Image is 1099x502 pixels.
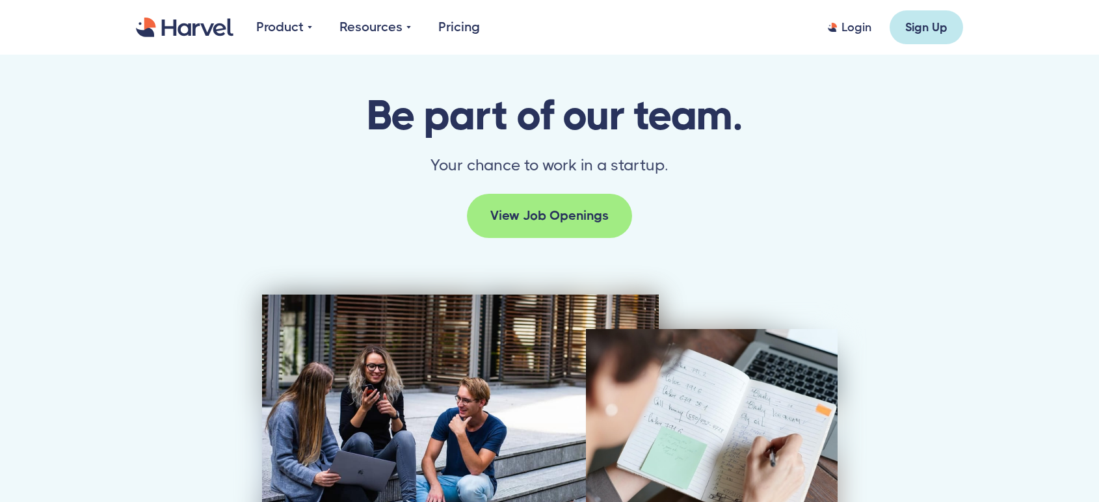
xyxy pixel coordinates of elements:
div: Resources [339,18,403,37]
a: Login [828,20,871,35]
h1: Be part of our team. [366,95,742,137]
div: Sign Up [905,20,947,35]
div: View Job Openings [490,206,609,226]
div: Product [256,18,312,37]
div: Resources [339,18,411,37]
a: Pricing [438,18,480,37]
div: Product [256,18,304,37]
a: home [136,18,233,38]
a: Sign Up [890,10,963,44]
p: Your chance to work in a startup. [430,155,669,176]
a: View Job Openings [467,194,632,238]
div: Login [841,20,871,35]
